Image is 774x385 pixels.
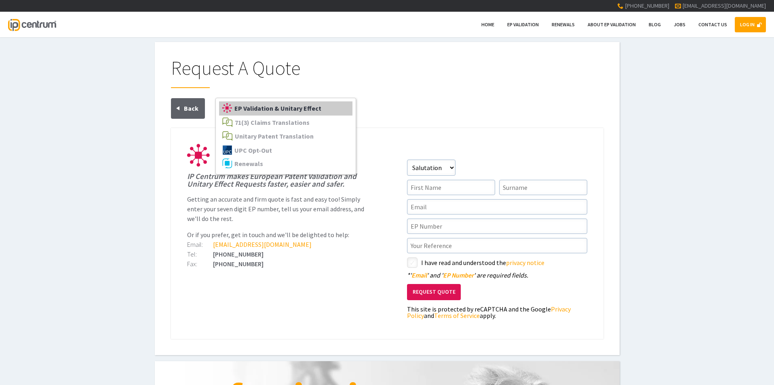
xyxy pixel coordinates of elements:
a: [EMAIL_ADDRESS][DOMAIN_NAME] [213,240,312,248]
a: Renewals [219,157,352,171]
div: [PHONE_NUMBER] [187,261,367,267]
img: upc.svg [223,145,232,155]
div: This site is protected by reCAPTCHA and the Google and apply. [407,306,587,319]
p: Getting an accurate and firm quote is fast and easy too! Simply enter your seven digit EP number,... [187,194,367,223]
span: Unitary Patent Translation [235,132,314,140]
a: privacy notice [506,259,544,267]
span: About EP Validation [588,21,636,27]
a: About EP Validation [582,17,641,32]
span: EP Validation [507,21,539,27]
span: UPC Opt-Out [234,146,272,154]
a: EP Validation [502,17,544,32]
a: EP Validation & Unitary Effect [219,101,352,116]
input: Your Reference [407,238,587,253]
span: Home [481,21,494,27]
div: ' ' and ' ' are required fields. [407,272,587,278]
span: EP Validation & Unitary Effect [234,104,321,112]
span: [PHONE_NUMBER] [625,2,669,9]
a: Privacy Policy [407,305,571,320]
a: 71(3) Claims Translations [219,116,352,130]
span: EP Number [443,271,474,279]
a: Home [476,17,500,32]
label: I have read and understood the [421,257,587,268]
button: Request Quote [407,284,461,301]
div: Email: [187,241,213,248]
a: UPC Opt-Out [219,143,352,157]
span: Blog [649,21,661,27]
span: Email [411,271,427,279]
span: Contact Us [698,21,727,27]
div: Fax: [187,261,213,267]
a: Jobs [669,17,691,32]
input: Email [407,199,587,215]
a: Unitary Patent Translation [219,129,352,143]
h1: Request A Quote [171,58,603,88]
a: [EMAIL_ADDRESS][DOMAIN_NAME] [682,2,766,9]
span: Back [184,104,198,112]
div: Tel: [187,251,213,257]
span: Renewals [552,21,575,27]
p: Or if you prefer, get in touch and we'll be delighted to help: [187,230,367,240]
input: First Name [407,180,495,195]
span: Renewals [234,160,263,168]
h1: IP Centrum makes European Patent Validation and Unitary Effect Requests faster, easier and safer. [187,173,367,188]
a: LOG IN [735,17,766,32]
input: EP Number [407,219,587,234]
div: [PHONE_NUMBER] [187,251,367,257]
a: Back [171,98,205,119]
a: Renewals [546,17,580,32]
input: Surname [499,180,587,195]
span: 71(3) Claims Translations [235,118,310,126]
label: styled-checkbox [407,257,418,268]
a: Contact Us [693,17,732,32]
a: Blog [643,17,666,32]
a: IP Centrum [8,12,56,37]
a: Terms of Service [434,311,480,320]
span: Jobs [674,21,685,27]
